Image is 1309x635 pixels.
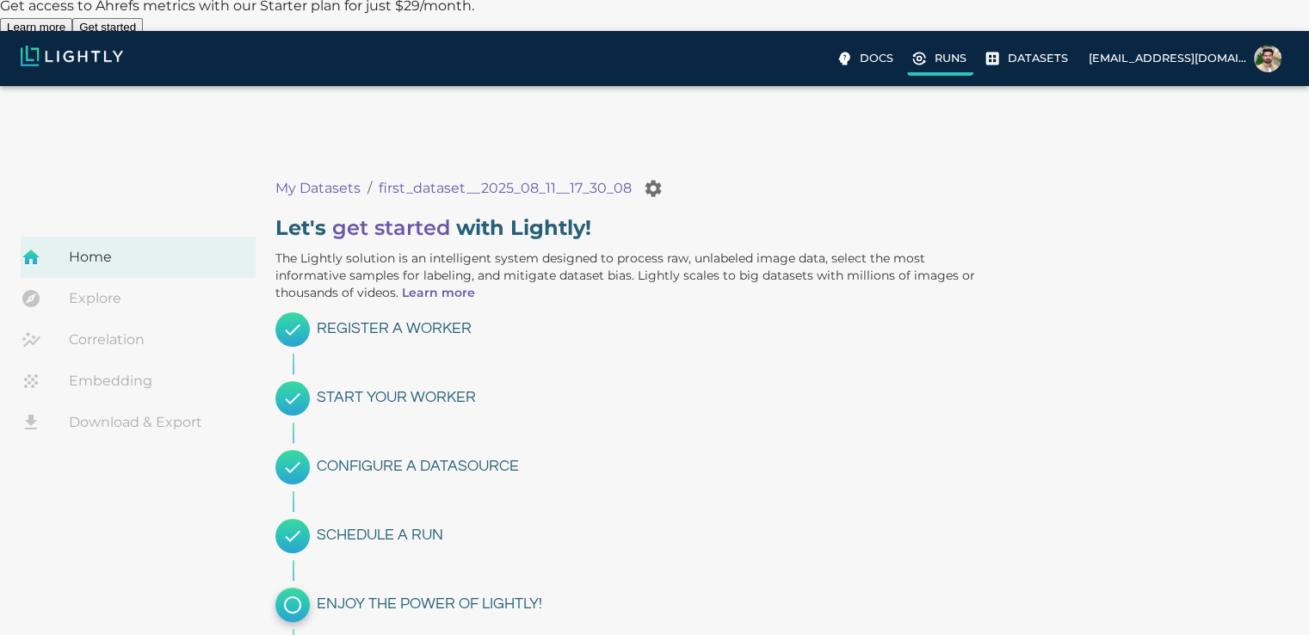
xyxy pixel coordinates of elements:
[402,285,475,300] a: Learn more
[1089,50,1247,66] p: [EMAIL_ADDRESS][DOMAIN_NAME]
[367,178,372,199] li: /
[980,45,1075,72] label: Datasets
[1082,40,1288,77] label: [EMAIL_ADDRESS][DOMAIN_NAME]Asad Iqbal
[1008,50,1068,66] p: Datasets
[21,319,256,361] a: Correlation
[275,171,946,206] nav: breadcrumb
[69,247,242,268] span: Home
[379,178,632,199] a: first_dataset__2025_08_11__17_30_08
[935,50,966,66] p: Runs
[332,215,450,240] a: get started
[317,522,982,549] h6: Schedule a run
[21,402,256,443] a: Download & Export
[21,46,123,66] img: Lightly
[317,591,982,618] h6: Enjoy the power of Lightly!
[275,215,591,240] strong: Let ' s with Lightly!
[317,316,982,342] h6: Register a Worker
[832,45,900,72] label: Docs
[21,278,256,319] a: Explore
[21,361,256,402] a: Embedding
[907,45,973,72] a: Runs
[1254,45,1281,72] img: Asad Iqbal
[636,171,670,206] button: Manage your dataset
[21,237,256,443] nav: explore, analyze, sample, metadata, embedding, correlations label, download your dataset
[21,237,256,278] a: Home
[907,45,973,76] label: Runs
[317,453,982,480] h6: Configure a datasource
[72,18,143,36] button: Get started
[275,250,982,301] p: The Lightly solution is an intelligent system designed to process raw, unlabeled image data, sele...
[317,385,982,411] h6: Start your Worker
[275,178,361,199] a: My Datasets
[860,50,893,66] p: Docs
